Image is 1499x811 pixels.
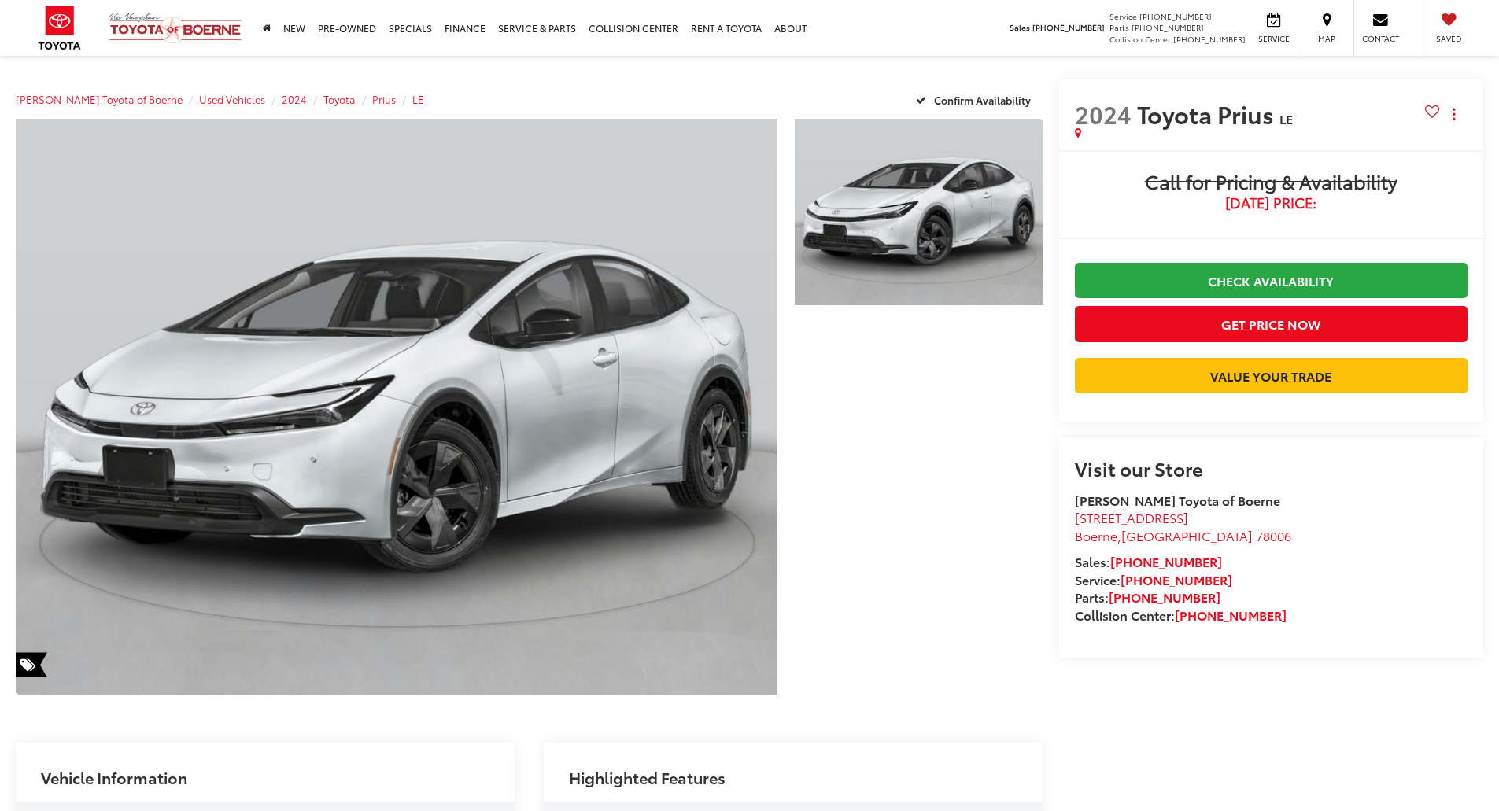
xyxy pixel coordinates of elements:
h2: Highlighted Features [569,769,726,786]
span: Service [1109,10,1137,22]
a: 2024 [282,92,307,106]
strong: Sales: [1075,552,1222,570]
a: Value Your Trade [1075,358,1468,393]
span: [PHONE_NUMBER] [1032,21,1105,33]
a: [PERSON_NAME] Toyota of Boerne [16,92,183,106]
h2: Visit our Store [1075,458,1468,478]
span: [STREET_ADDRESS] [1075,508,1188,526]
button: Actions [1440,100,1468,127]
span: , [1075,526,1291,544]
span: Map [1309,33,1344,44]
strong: Service: [1075,570,1232,588]
a: Expand Photo 0 [16,119,777,695]
span: [PHONE_NUMBER] [1132,21,1204,33]
strong: Collision Center: [1075,606,1287,624]
img: Vic Vaughan Toyota of Boerne [109,12,242,44]
a: [PHONE_NUMBER] [1121,570,1232,588]
a: [PHONE_NUMBER] [1109,588,1220,606]
span: dropdown dots [1453,108,1455,120]
span: Sales [1010,21,1030,33]
span: [DATE] Price: [1075,195,1468,211]
strong: [PERSON_NAME] Toyota of Boerne [1075,491,1280,509]
a: Prius [372,92,396,106]
span: Toyota Prius [1137,97,1279,131]
span: Call for Pricing & Availability [1075,171,1468,195]
strong: Parts: [1075,588,1220,606]
span: [PHONE_NUMBER] [1173,33,1246,45]
button: Get Price Now [1075,306,1468,341]
a: Toyota [323,92,356,106]
a: Check Availability [1075,263,1468,298]
span: Special [16,652,47,677]
a: [PHONE_NUMBER] [1110,552,1222,570]
span: Parts [1109,21,1129,33]
span: 78006 [1256,526,1291,544]
span: [PHONE_NUMBER] [1139,10,1212,22]
span: 2024 [1075,97,1132,131]
a: [PHONE_NUMBER] [1175,606,1287,624]
span: LE [1279,109,1293,127]
img: 2024 Toyota Prius LE [792,116,1045,307]
img: 2024 Toyota Prius LE [8,116,785,698]
h2: Vehicle Information [41,769,187,786]
span: Service [1256,33,1291,44]
span: Contact [1362,33,1399,44]
span: [GEOGRAPHIC_DATA] [1121,526,1253,544]
a: Used Vehicles [199,92,265,106]
span: Collision Center [1109,33,1171,45]
button: Confirm Availability [907,86,1043,113]
span: Saved [1431,33,1466,44]
a: LE [412,92,424,106]
a: Expand Photo 1 [795,119,1043,305]
span: Boerne [1075,526,1117,544]
span: Confirm Availability [934,93,1031,107]
a: [STREET_ADDRESS] Boerne,[GEOGRAPHIC_DATA] 78006 [1075,508,1291,544]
